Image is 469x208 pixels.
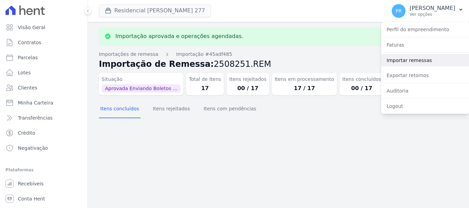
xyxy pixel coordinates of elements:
button: PR [PERSON_NAME] Ver opções [386,1,469,21]
dt: Itens em processamento [275,76,334,83]
a: Importar remessas [381,54,469,66]
a: Conta Hent [3,192,85,206]
span: Aprovada Enviando Boletos ... [102,84,181,93]
span: Recebíveis [18,180,44,187]
a: Perfil do empreendimento [381,23,469,36]
p: Importação aprovada e operações agendadas. [115,33,243,40]
dt: Situação [102,76,181,83]
a: Faturas [381,39,469,51]
span: PR [396,9,402,13]
dt: Total de Itens [189,76,221,83]
span: Crédito [18,130,35,136]
span: Minha Carteira [18,99,53,106]
dt: Itens rejeitados [229,76,266,83]
a: Recebíveis [3,177,85,191]
h2: Importação de Remessa: [99,58,458,70]
a: Visão Geral [3,21,85,34]
a: Negativação [3,141,85,155]
button: Itens concluídos [99,100,140,118]
dd: 00 / 17 [342,84,381,93]
a: Exportar retornos [381,69,469,82]
a: Importações de remessa [99,51,158,58]
a: Logout [381,100,469,112]
a: Importação #45adf485 [176,51,232,58]
span: Transferências [18,114,53,121]
button: Residencial [PERSON_NAME] 277 [99,4,211,17]
span: Visão Geral [18,24,45,31]
dd: 17 [189,84,221,93]
dd: 00 / 17 [229,84,266,93]
span: 2508251.REM [214,59,271,69]
div: Plataformas [5,166,82,174]
a: Clientes [3,81,85,95]
dd: 17 / 17 [275,84,334,93]
dt: Itens concluídos [342,76,381,83]
span: Clientes [18,84,37,91]
a: Contratos [3,36,85,49]
p: Ver opções [410,12,455,17]
nav: Breadcrumb [99,51,458,58]
span: Contratos [18,39,41,46]
a: Lotes [3,66,85,79]
span: Negativação [18,145,48,151]
a: Auditoria [381,85,469,97]
button: Itens rejeitados [151,100,191,118]
a: Transferências [3,111,85,125]
a: Minha Carteira [3,96,85,110]
a: Crédito [3,126,85,140]
a: Parcelas [3,51,85,64]
p: [PERSON_NAME] [410,5,455,12]
button: Itens com pendências [202,100,258,118]
span: Conta Hent [18,195,45,202]
span: Lotes [18,69,31,76]
span: Parcelas [18,54,38,61]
